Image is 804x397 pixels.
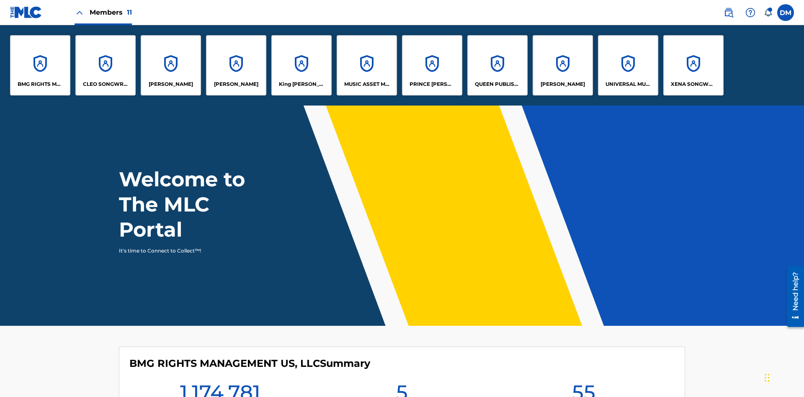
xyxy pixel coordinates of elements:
div: Notifications [764,8,772,17]
a: Accounts[PERSON_NAME] [206,35,266,95]
a: AccountsKing [PERSON_NAME] [271,35,332,95]
p: CLEO SONGWRITER [83,80,129,88]
p: XENA SONGWRITER [671,80,716,88]
iframe: Chat Widget [762,357,804,397]
a: AccountsUNIVERSAL MUSIC PUB GROUP [598,35,658,95]
div: Drag [765,365,770,390]
img: MLC Logo [10,6,42,18]
a: AccountsXENA SONGWRITER [663,35,724,95]
a: Public Search [720,4,737,21]
iframe: Resource Center [781,263,804,331]
a: AccountsQUEEN PUBLISHA [467,35,528,95]
div: User Menu [777,4,794,21]
h4: BMG RIGHTS MANAGEMENT US, LLC [129,357,370,370]
a: AccountsBMG RIGHTS MANAGEMENT US, LLC [10,35,70,95]
p: UNIVERSAL MUSIC PUB GROUP [606,80,651,88]
a: AccountsCLEO SONGWRITER [75,35,136,95]
p: It's time to Connect to Collect™! [119,247,264,255]
img: search [724,8,734,18]
a: Accounts[PERSON_NAME] [533,35,593,95]
span: 11 [127,8,132,16]
img: help [745,8,755,18]
p: BMG RIGHTS MANAGEMENT US, LLC [18,80,63,88]
p: EYAMA MCSINGER [214,80,258,88]
p: ELVIS COSTELLO [149,80,193,88]
h1: Welcome to The MLC Portal [119,167,276,242]
img: Close [75,8,85,18]
span: Members [90,8,132,17]
a: AccountsPRINCE [PERSON_NAME] [402,35,462,95]
p: PRINCE MCTESTERSON [410,80,455,88]
div: Help [742,4,759,21]
p: QUEEN PUBLISHA [475,80,521,88]
a: Accounts[PERSON_NAME] [141,35,201,95]
a: AccountsMUSIC ASSET MANAGEMENT (MAM) [337,35,397,95]
p: MUSIC ASSET MANAGEMENT (MAM) [344,80,390,88]
p: RONALD MCTESTERSON [541,80,585,88]
p: King McTesterson [279,80,325,88]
